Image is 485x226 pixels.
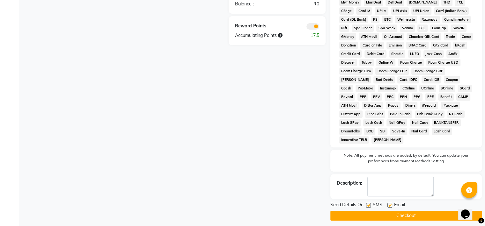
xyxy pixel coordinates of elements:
[386,119,407,126] span: Nail GPay
[362,102,383,109] span: Dittor App
[378,85,398,92] span: Instamojo
[420,102,438,109] span: iPrepaid
[388,110,412,118] span: Paid in Cash
[373,76,395,83] span: Bad Debts
[432,119,461,126] span: BANKTANSFER
[339,42,358,49] span: Donation
[398,59,424,66] span: Room Charge
[434,7,469,15] span: Card (Indian Bank)
[395,16,417,23] span: Wellnessta
[339,102,360,109] span: ATH Movil
[230,1,277,7] div: Balance :
[415,110,445,118] span: Pnb Bank GPay
[420,16,440,23] span: Razorpay
[408,50,421,58] span: LUZO
[230,23,277,30] div: Reward Points
[330,201,364,209] span: Send Details On
[397,76,419,83] span: Card: IDFC
[453,42,467,49] span: bKash
[356,7,372,15] span: Card M
[400,85,417,92] span: COnline
[373,201,382,209] span: SMS
[357,93,368,101] span: PPR
[230,32,300,39] div: Accumulating Points
[460,33,473,40] span: Comp
[339,67,373,75] span: Room Charge Euro
[339,59,357,66] span: Discover
[386,102,400,109] span: Rupay
[456,93,470,101] span: CAMP
[458,85,472,92] span: SCard
[277,1,324,7] div: ₹0
[382,33,404,40] span: On Account
[400,25,415,32] span: Venmo
[378,128,387,135] span: SBI
[403,102,417,109] span: Diners
[422,76,441,83] span: Card: IOB
[398,158,444,164] label: Payment Methods Setting
[406,42,429,49] span: BRAC Card
[438,93,454,101] span: Benefit
[444,33,457,40] span: Trade
[444,76,460,83] span: Coupon
[376,25,397,32] span: Spa Week
[375,67,409,75] span: Room Charge EGP
[419,85,436,92] span: UOnline
[410,119,430,126] span: Nail Cash
[389,50,405,58] span: Shoutlo
[441,102,460,109] span: iPackage
[337,180,362,187] div: Description:
[359,33,379,40] span: ATH Movil
[394,201,405,209] span: Email
[339,136,369,144] span: Innovative TELR
[364,128,375,135] span: BOB
[337,152,475,166] label: Note: All payment methods are added, by default. You can update your preferences from
[364,50,386,58] span: Debit Card
[371,93,382,101] span: PPV
[411,67,445,75] span: Room Charge GBP
[363,119,384,126] span: Lash Cash
[390,128,407,135] span: Save-In
[339,93,355,101] span: Paypal
[339,7,354,15] span: CEdge
[409,128,429,135] span: Nail Card
[451,25,467,32] span: SaveIN
[376,59,395,66] span: Online W
[360,42,384,49] span: Card on File
[339,50,362,58] span: Credit Card
[359,59,374,66] span: Tabby
[365,110,385,118] span: Pine Labs
[407,33,441,40] span: Chamber Gift Card
[339,33,356,40] span: GMoney
[339,85,353,92] span: Gcash
[352,25,374,32] span: Spa Finder
[356,85,375,92] span: PayMaya
[439,85,455,92] span: SOnline
[425,93,436,101] span: PPE
[330,211,482,221] button: Checkout
[426,59,460,66] span: Room Charge USD
[411,7,431,15] span: UPI Union
[398,93,409,101] span: PPN
[339,25,349,32] span: Nift
[446,50,460,58] span: AmEx
[412,93,423,101] span: PPG
[458,201,479,220] iframe: chat widget
[430,25,448,32] span: LoanTap
[371,136,403,144] span: [PERSON_NAME]
[423,50,444,58] span: Jazz Cash
[339,110,363,118] span: District App
[339,76,371,83] span: [PERSON_NAME]
[371,16,379,23] span: RS
[339,119,361,126] span: Lash GPay
[432,128,452,135] span: Lash Card
[382,16,393,23] span: BTC
[417,25,428,32] span: BFL
[431,42,451,49] span: City Card
[339,128,362,135] span: Dreamfolks
[300,32,324,39] div: 17.5
[447,110,465,118] span: NT Cash
[442,16,471,23] span: Complimentary
[339,16,369,23] span: Card (DL Bank)
[386,42,404,49] span: Envision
